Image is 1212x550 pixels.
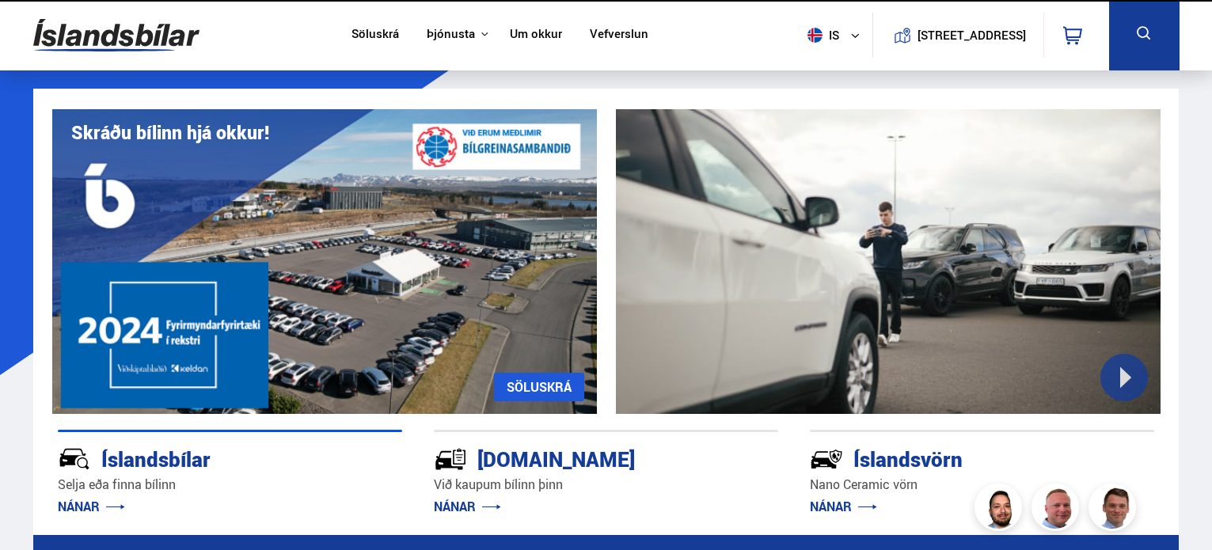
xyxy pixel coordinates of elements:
img: tr5P-W3DuiFaO7aO.svg [434,442,467,476]
img: FbJEzSuNWCJXmdc-.webp [1091,486,1138,533]
img: G0Ugv5HjCgRt.svg [33,9,199,61]
img: eKx6w-_Home_640_.png [52,109,597,414]
a: SÖLUSKRÁ [494,373,584,401]
button: is [801,12,872,59]
p: Nano Ceramic vörn [810,476,1154,494]
p: Selja eða finna bílinn [58,476,402,494]
img: nhp88E3Fdnt1Opn2.png [977,486,1024,533]
a: NÁNAR [434,498,501,515]
button: [STREET_ADDRESS] [924,28,1020,42]
img: JRvxyua_JYH6wB4c.svg [58,442,91,476]
img: siFngHWaQ9KaOqBr.png [1034,486,1081,533]
div: Íslandsvörn [810,444,1098,472]
p: Við kaupum bílinn þinn [434,476,778,494]
a: Söluskrá [351,27,399,44]
img: svg+xml;base64,PHN2ZyB4bWxucz0iaHR0cDovL3d3dy53My5vcmcvMjAwMC9zdmciIHdpZHRoPSI1MTIiIGhlaWdodD0iNT... [807,28,823,43]
h1: Skráðu bílinn hjá okkur! [71,122,269,143]
a: Um okkur [510,27,562,44]
img: -Svtn6bYgwAsiwNX.svg [810,442,843,476]
span: is [801,28,841,43]
a: [STREET_ADDRESS] [881,13,1035,58]
div: Íslandsbílar [58,444,346,472]
button: Þjónusta [427,27,475,42]
a: Vefverslun [590,27,648,44]
a: NÁNAR [58,498,125,515]
div: [DOMAIN_NAME] [434,444,722,472]
a: NÁNAR [810,498,877,515]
